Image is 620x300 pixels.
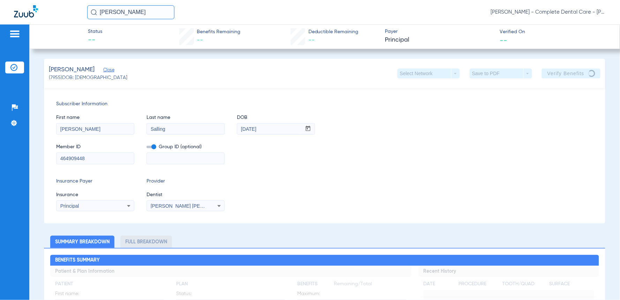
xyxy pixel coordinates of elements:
[56,143,134,151] span: Member ID
[491,9,606,16] span: [PERSON_NAME] - Complete Dental Care - [PERSON_NAME] [PERSON_NAME], DDS, [GEOGRAPHIC_DATA]
[9,30,20,38] img: hamburger-icon
[49,74,127,81] span: (7955) DOB: [DEMOGRAPHIC_DATA]
[88,36,102,45] span: --
[308,28,359,36] span: Deductible Remaining
[151,203,261,209] span: [PERSON_NAME] [PERSON_NAME] 1861610545
[88,28,102,35] span: Status
[197,28,240,36] span: Benefits Remaining
[91,9,97,15] img: Search Icon
[14,5,38,17] img: Zuub Logo
[56,100,593,108] span: Subscriber Information
[301,123,315,135] button: Open calendar
[56,114,134,121] span: First name
[585,266,620,300] iframe: Chat Widget
[50,255,599,266] h2: Benefits Summary
[308,37,315,43] span: --
[147,114,225,121] span: Last name
[500,28,609,36] span: Verified On
[103,67,110,74] span: Close
[385,36,494,44] span: Principal
[87,5,174,19] input: Search for patients
[56,191,134,199] span: Insurance
[385,28,494,35] span: Payer
[50,236,114,248] li: Summary Breakdown
[147,178,225,185] span: Provider
[120,236,172,248] li: Full Breakdown
[147,143,225,151] span: Group ID (optional)
[197,37,203,43] span: --
[60,203,79,209] span: Principal
[237,114,315,121] span: DOB
[500,36,508,44] span: --
[147,191,225,199] span: Dentist
[49,65,95,74] span: [PERSON_NAME]
[56,178,134,185] span: Insurance Payer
